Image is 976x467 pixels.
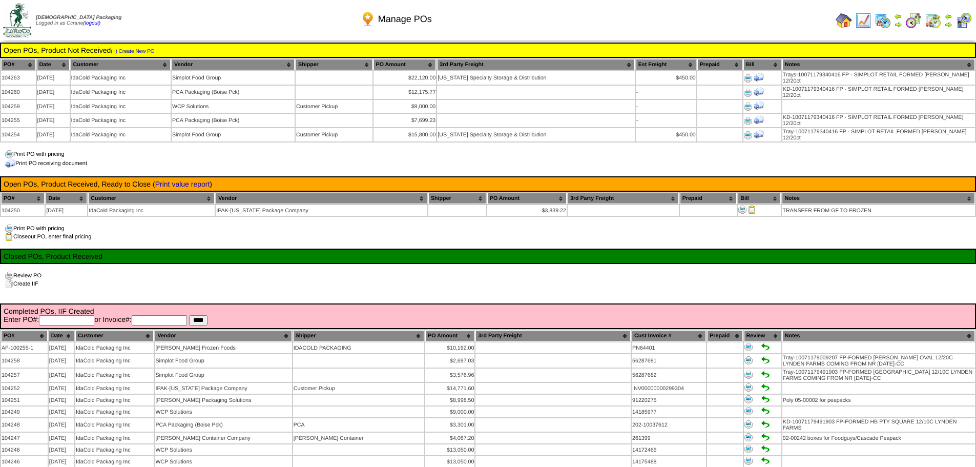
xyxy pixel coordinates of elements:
td: 202-10037612 [632,418,706,432]
td: 14185977 [632,407,706,417]
td: [DATE] [49,383,74,394]
td: Trays-10071179340416 FP - SIMPLOT RETAIL FORMED [PERSON_NAME] 12/20ct [782,71,975,85]
td: WCP Solutions [155,407,292,417]
img: arrowleft.gif [944,12,952,21]
th: Shipper [428,193,486,204]
th: 3rd Party Freight [437,59,634,70]
img: Print [744,433,753,441]
img: Print Receiving Document [754,129,764,139]
div: $15,800.00 [374,132,436,138]
td: 56287681 [632,354,706,368]
td: WCP Solutions [172,100,295,113]
td: KD-10071179340416 FP - SIMPLOT RETAIL FORMED [PERSON_NAME] 12/20ct [782,114,975,127]
th: PO Amount [487,193,567,204]
td: IPAK-[US_STATE] Package Company [216,205,427,216]
th: Notes [782,59,975,70]
td: Completed POs, IIF Created [3,307,973,326]
td: IdaCold Packaging Inc [75,342,154,353]
td: 14172466 [632,444,706,455]
td: Tray-10071179340416 FP - SIMPLOT RETAIL FORMED [PERSON_NAME] 12/20ct [782,128,975,141]
td: Simplot Food Group [172,71,295,85]
td: 104248 [1,418,48,432]
th: Est Freight [636,59,696,70]
th: Review [744,330,781,341]
td: 104252 [1,383,48,394]
a: (logout) [83,21,100,26]
img: clone.gif [5,280,13,288]
td: Simplot Food Group [155,354,292,368]
th: PO# [1,330,48,341]
td: IdaCold Packaging Inc [88,205,215,216]
td: Simplot Food Group [172,128,295,141]
img: Print [744,131,752,139]
img: home.gif [836,12,852,29]
td: 261399 [632,433,706,443]
img: arrowright.gif [894,21,902,29]
div: $9,000.00 [374,104,436,110]
td: Customer Pickup [293,383,424,394]
th: Prepaid [697,59,742,70]
img: print.gif [5,150,13,158]
td: Simplot Food Group [155,369,292,382]
img: Print Receiving Document [754,115,764,125]
img: Print [744,420,753,429]
div: $7,699.23 [374,117,436,124]
div: $12,175.77 [374,89,436,95]
th: PO Amount [425,330,474,341]
img: Print [744,343,753,351]
td: Poly 05-00002 for peapacks [782,395,975,405]
td: 104251 [1,395,48,405]
td: [PERSON_NAME] Packaging Solutions [155,395,292,405]
div: $450.00 [636,132,696,138]
td: IdaCold Packaging Inc [71,71,171,85]
td: PCA Packaging (Boise Pck) [172,114,295,127]
td: KD-10071179340416 FP - SIMPLOT RETAIL FORMED [PERSON_NAME] 12/20ct [782,86,975,99]
img: arrowleft.gif [894,12,902,21]
th: PO Amount [373,59,437,70]
td: [PERSON_NAME] Container [293,433,424,443]
img: Set to Handled [761,457,770,465]
th: Customer [71,59,171,70]
td: IdaCold Packaging Inc [75,456,154,467]
td: INV00000000299304 [632,383,706,394]
div: $8,998.50 [426,397,474,403]
th: Shipper [293,330,424,341]
td: [DATE] [49,456,74,467]
th: Shipper [296,59,372,70]
img: Print [744,89,752,97]
img: truck.png [5,158,15,169]
td: PCA Packaging (Boise Pck) [172,86,295,99]
td: PCA Packaging (Boise Pck) [155,418,292,432]
img: calendarprod.gif [875,12,891,29]
td: WCP Solutions [155,456,292,467]
img: Set to Handled [761,383,770,392]
td: 14175488 [632,456,706,467]
th: PO# [1,59,36,70]
td: 104255 [1,114,36,127]
td: 91220275 [632,395,706,405]
img: zoroco-logo-small.webp [3,3,31,37]
img: Print [744,117,752,125]
td: [DATE] [46,205,87,216]
img: Set to Handled [761,356,770,364]
img: Print [744,407,753,415]
img: line_graph.gif [855,12,871,29]
td: 104250 [1,205,45,216]
td: [DATE] [49,444,74,455]
td: IdaCold Packaging Inc [75,354,154,368]
td: IPAK-[US_STATE] Package Company [155,383,292,394]
img: Set to Handled [761,343,770,351]
td: 104254 [1,128,36,141]
th: Vendor [216,193,427,204]
div: $14,771.60 [426,385,474,392]
a: Print value report [155,180,210,188]
td: IdaCold Packaging Inc [71,86,171,99]
td: IdaCold Packaging Inc [71,128,171,141]
td: [DATE] [49,342,74,353]
th: Notes [782,330,975,341]
td: IdaCold Packaging Inc [75,383,154,394]
th: Date [37,59,70,70]
td: Tray-10071179491903 FP-FORMED [GEOGRAPHIC_DATA] 12/10C LYNDEN FARMS COMING FROM NR [DATE]-CC [782,369,975,382]
td: IdaCold Packaging Inc [75,444,154,455]
td: 104258 [1,354,48,368]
